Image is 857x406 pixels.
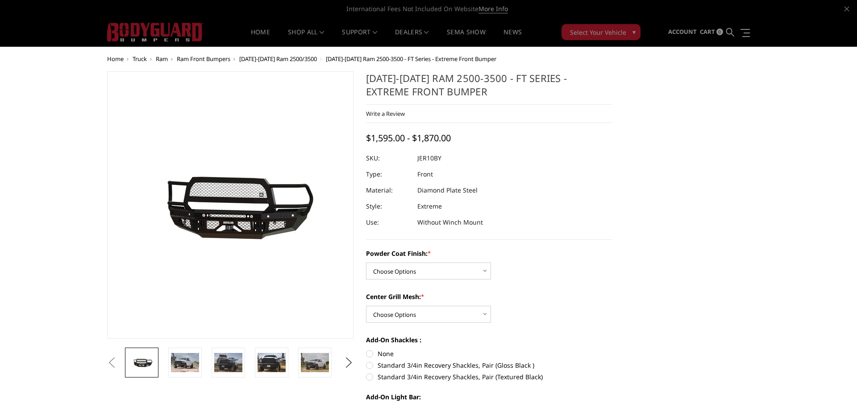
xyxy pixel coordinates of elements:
img: 2010-2018 Ram 2500-3500 - FT Series - Extreme Front Bumper [301,353,329,372]
label: Standard 3/4in Recovery Shackles, Pair (Textured Black) [366,372,612,381]
span: ▾ [632,27,636,37]
span: Cart [700,28,715,36]
dt: Use: [366,214,411,230]
dd: Extreme [417,198,442,214]
dt: Type: [366,166,411,182]
label: Add-On Shackles : [366,335,612,344]
img: BODYGUARD BUMPERS [107,23,203,41]
img: 2010-2018 Ram 2500-3500 - FT Series - Extreme Front Bumper [258,353,286,372]
a: Dealers [395,29,429,46]
span: Select Your Vehicle [570,28,626,37]
dd: Front [417,166,433,182]
a: Ram Front Bumpers [177,55,230,63]
span: Account [668,28,697,36]
label: Standard 3/4in Recovery Shackles, Pair (Gloss Black ) [366,361,612,370]
dt: Material: [366,182,411,198]
a: Truck [133,55,147,63]
a: shop all [288,29,324,46]
button: Previous [105,356,118,369]
a: [DATE]-[DATE] Ram 2500/3500 [239,55,317,63]
label: None [366,349,612,358]
a: Ram [156,55,168,63]
button: Select Your Vehicle [562,24,641,40]
a: SEMA Show [447,29,486,46]
a: More Info [478,4,508,13]
h1: [DATE]-[DATE] Ram 2500-3500 - FT Series - Extreme Front Bumper [366,71,612,105]
a: Write a Review [366,110,405,118]
span: 0 [716,29,723,35]
a: Home [251,29,270,46]
label: Add-On Light Bar: [366,392,612,402]
dd: JER10BY [417,150,441,166]
dd: Diamond Plate Steel [417,182,478,198]
button: Next [342,356,356,369]
a: Cart 0 [700,20,723,44]
img: 2010-2018 Ram 2500-3500 - FT Series - Extreme Front Bumper [119,155,342,255]
img: 2010-2018 Ram 2500-3500 - FT Series - Extreme Front Bumper [171,353,199,372]
a: Home [107,55,124,63]
label: Powder Coat Finish: [366,249,612,258]
label: Center Grill Mesh: [366,292,612,301]
a: News [503,29,522,46]
span: [DATE]-[DATE] Ram 2500-3500 - FT Series - Extreme Front Bumper [326,55,496,63]
dt: SKU: [366,150,411,166]
span: $1,595.00 - $1,870.00 [366,132,451,144]
dt: Style: [366,198,411,214]
a: 2010-2018 Ram 2500-3500 - FT Series - Extreme Front Bumper [107,71,354,339]
dd: Without Winch Mount [417,214,483,230]
img: 2010-2018 Ram 2500-3500 - FT Series - Extreme Front Bumper [214,353,242,372]
a: Support [342,29,377,46]
a: Account [668,20,697,44]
